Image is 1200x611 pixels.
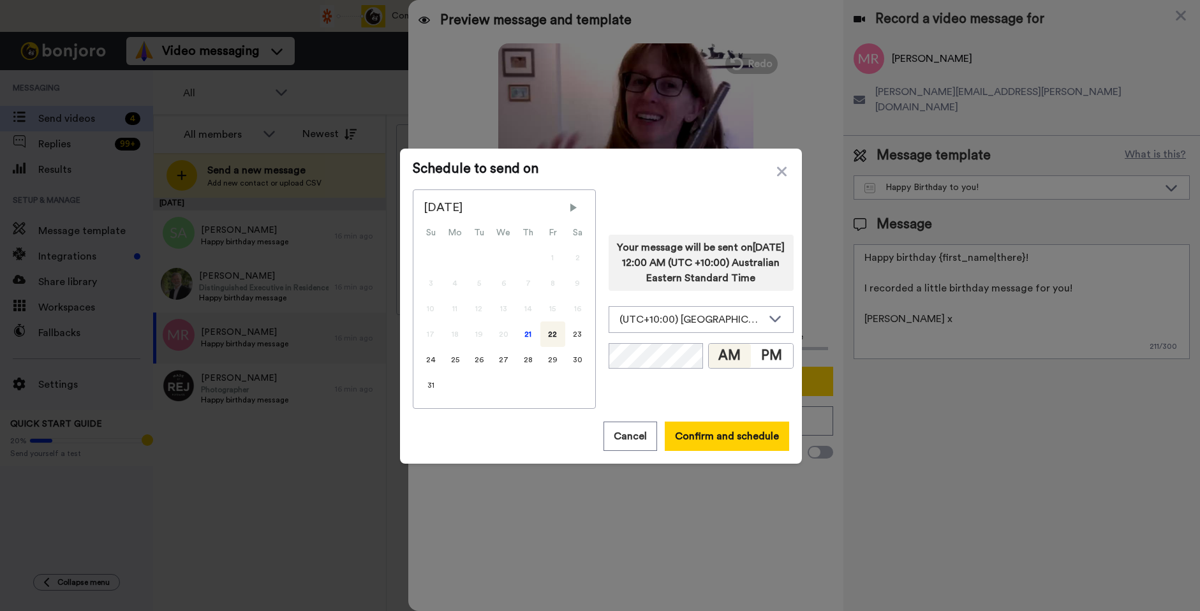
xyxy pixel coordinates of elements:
[467,270,491,296] div: Tue Aug 05 2025
[567,202,580,214] span: Next Month
[604,422,657,451] button: Cancel
[443,321,467,347] div: Mon Aug 18 2025
[448,228,462,237] abbr: Monday
[540,347,565,372] div: Fri Aug 29 2025
[496,228,510,237] abbr: Wednesday
[516,321,540,347] div: Thu Aug 21 2025
[467,296,491,321] div: Tue Aug 12 2025
[419,347,443,372] div: Sun Aug 24 2025
[426,228,436,237] abbr: Sunday
[540,321,565,347] div: Fri Aug 22 2025
[419,270,443,296] div: Sun Aug 03 2025
[522,228,533,237] abbr: Thursday
[516,296,540,321] div: Thu Aug 14 2025
[573,228,582,237] abbr: Saturday
[619,312,762,327] div: (UTC+10:00) [GEOGRAPHIC_DATA], [GEOGRAPHIC_DATA]
[516,270,540,296] div: Thu Aug 07 2025
[565,321,590,347] div: Sat Aug 23 2025
[419,296,443,321] div: Sun Aug 10 2025
[467,321,491,347] div: Tue Aug 19 2025
[565,270,590,296] div: Sat Aug 09 2025
[540,270,565,296] div: Fri Aug 08 2025
[540,296,565,321] div: Fri Aug 15 2025
[419,321,443,347] div: Sun Aug 17 2025
[549,228,557,237] abbr: Friday
[467,347,491,372] div: Tue Aug 26 2025
[709,344,751,368] button: AM
[413,161,789,177] span: Schedule to send on
[443,347,467,372] div: Mon Aug 25 2025
[424,200,585,216] div: [DATE]
[665,422,789,451] button: Confirm and schedule
[491,270,516,296] div: Wed Aug 06 2025
[491,321,516,347] div: Wed Aug 20 2025
[443,270,467,296] div: Mon Aug 04 2025
[419,372,443,398] div: Sun Aug 31 2025
[443,296,467,321] div: Mon Aug 11 2025
[565,245,590,270] div: Sat Aug 02 2025
[491,347,516,372] div: Wed Aug 27 2025
[565,347,590,372] div: Sat Aug 30 2025
[516,347,540,372] div: Thu Aug 28 2025
[751,344,793,368] button: PM
[565,296,590,321] div: Sat Aug 16 2025
[491,296,516,321] div: Wed Aug 13 2025
[540,245,565,270] div: Fri Aug 01 2025
[609,235,794,291] div: Your message will be sent on [DATE] 12:00 AM (UTC +10:00) Australian Eastern Standard Time
[474,228,484,237] abbr: Tuesday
